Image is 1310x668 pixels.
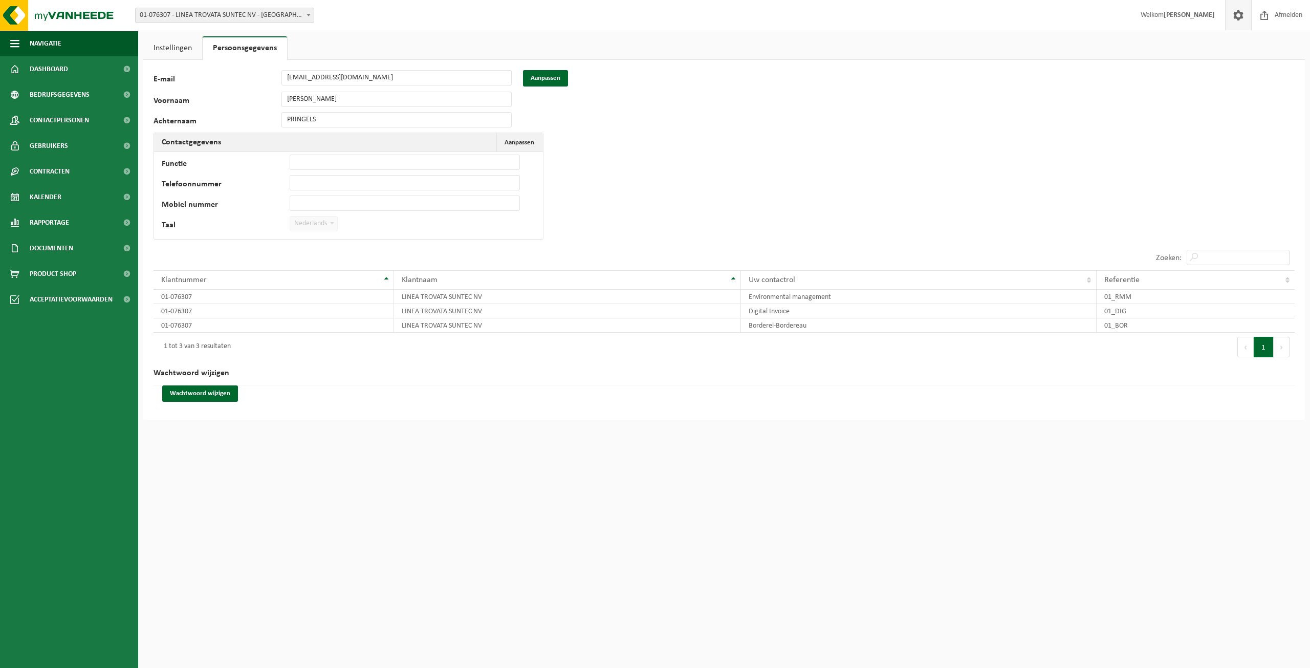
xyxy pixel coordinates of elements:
[30,107,89,133] span: Contactpersonen
[162,385,238,402] button: Wachtwoord wijzigen
[1097,290,1295,304] td: 01_RMM
[290,216,338,231] span: Nederlands
[162,180,290,190] label: Telefoonnummer
[1097,304,1295,318] td: 01_DIG
[30,82,90,107] span: Bedrijfsgegevens
[162,201,290,211] label: Mobiel nummer
[162,160,290,170] label: Functie
[154,117,281,127] label: Achternaam
[1156,254,1182,262] label: Zoeken:
[154,97,281,107] label: Voornaam
[30,287,113,312] span: Acceptatievoorwaarden
[496,133,542,152] button: Aanpassen
[162,221,290,231] label: Taal
[505,139,534,146] span: Aanpassen
[154,75,281,87] label: E-mail
[402,276,438,284] span: Klantnaam
[159,338,231,356] div: 1 tot 3 van 3 resultaten
[1237,337,1254,357] button: Previous
[30,184,61,210] span: Kalender
[154,304,394,318] td: 01-076307
[1274,337,1290,357] button: Next
[203,36,287,60] a: Persoonsgegevens
[30,133,68,159] span: Gebruikers
[30,261,76,287] span: Product Shop
[394,318,741,333] td: LINEA TROVATA SUNTEC NV
[741,290,1097,304] td: Environmental management
[136,8,314,23] span: 01-076307 - LINEA TROVATA SUNTEC NV - LOKEREN
[154,318,394,333] td: 01-076307
[281,70,512,85] input: E-mail
[161,276,207,284] span: Klantnummer
[154,290,394,304] td: 01-076307
[741,304,1097,318] td: Digital Invoice
[523,70,568,87] button: Aanpassen
[1104,276,1140,284] span: Referentie
[30,31,61,56] span: Navigatie
[154,133,229,152] h2: Contactgegevens
[30,56,68,82] span: Dashboard
[154,361,1295,385] h2: Wachtwoord wijzigen
[749,276,795,284] span: Uw contactrol
[143,36,202,60] a: Instellingen
[1164,11,1215,19] strong: [PERSON_NAME]
[394,304,741,318] td: LINEA TROVATA SUNTEC NV
[30,210,69,235] span: Rapportage
[1254,337,1274,357] button: 1
[135,8,314,23] span: 01-076307 - LINEA TROVATA SUNTEC NV - LOKEREN
[1097,318,1295,333] td: 01_BOR
[394,290,741,304] td: LINEA TROVATA SUNTEC NV
[30,235,73,261] span: Documenten
[741,318,1097,333] td: Borderel-Bordereau
[30,159,70,184] span: Contracten
[290,217,337,231] span: Nederlands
